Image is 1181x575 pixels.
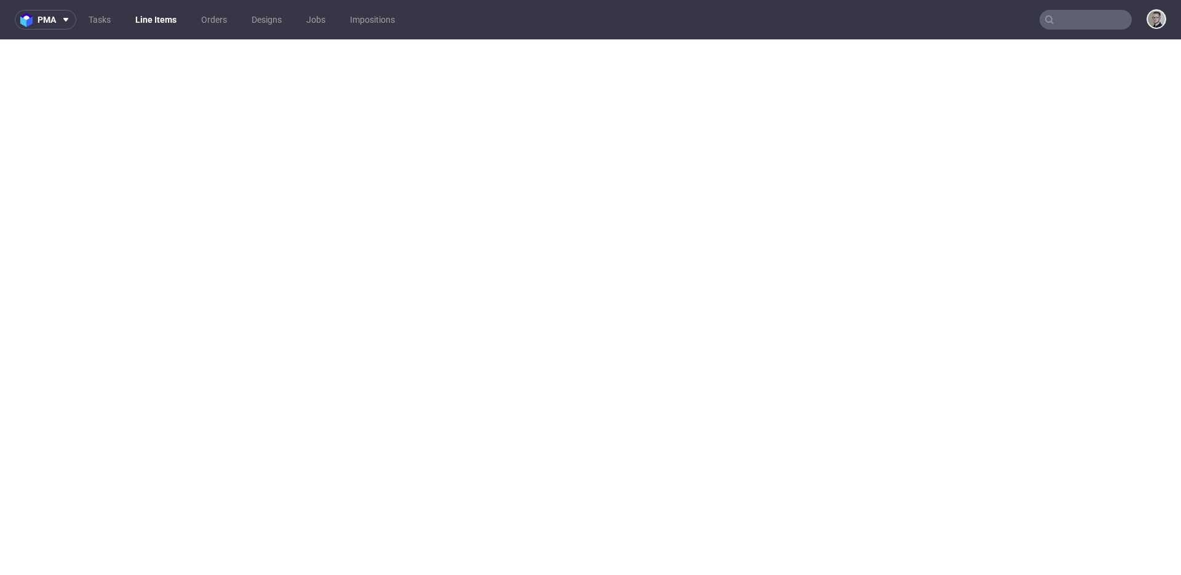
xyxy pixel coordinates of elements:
a: Line Items [128,10,184,30]
span: pma [38,15,56,24]
img: logo [20,13,38,27]
a: Orders [194,10,234,30]
a: Jobs [299,10,333,30]
button: pma [15,10,76,30]
img: Krystian Gaza [1148,10,1165,28]
a: Designs [244,10,289,30]
a: Impositions [343,10,402,30]
a: Tasks [81,10,118,30]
